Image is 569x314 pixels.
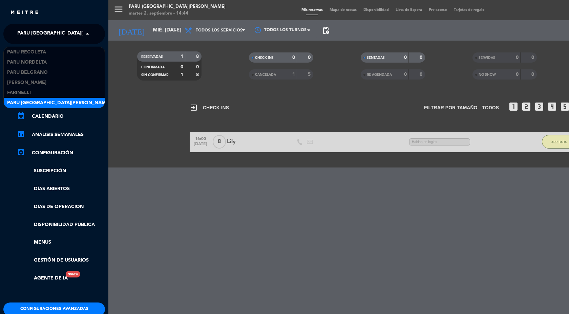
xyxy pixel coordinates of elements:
[322,26,330,35] span: pending_actions
[17,149,105,157] a: Configuración
[10,10,39,15] img: MEITRE
[17,203,105,211] a: Días de Operación
[17,148,25,156] i: settings_applications
[17,112,25,120] i: calendar_month
[17,27,121,41] span: Paru [GEOGRAPHIC_DATA][PERSON_NAME]
[17,185,105,193] a: Días abiertos
[7,99,110,107] span: Paru [GEOGRAPHIC_DATA][PERSON_NAME]
[7,48,46,56] span: Paru Recoleta
[17,256,105,264] a: Gestión de usuarios
[17,167,105,175] a: Suscripción
[17,130,25,138] i: assessment
[17,112,105,120] a: calendar_monthCalendario
[7,59,47,66] span: Paru Nordelta
[17,221,105,229] a: Disponibilidad pública
[17,274,68,282] a: Agente de IANuevo
[17,239,105,246] a: Menus
[7,89,31,97] span: Farinelli
[7,69,48,76] span: Paru Belgrano
[17,131,105,139] a: assessmentANÁLISIS SEMANALES
[7,79,46,87] span: [PERSON_NAME]
[66,271,80,277] div: Nuevo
